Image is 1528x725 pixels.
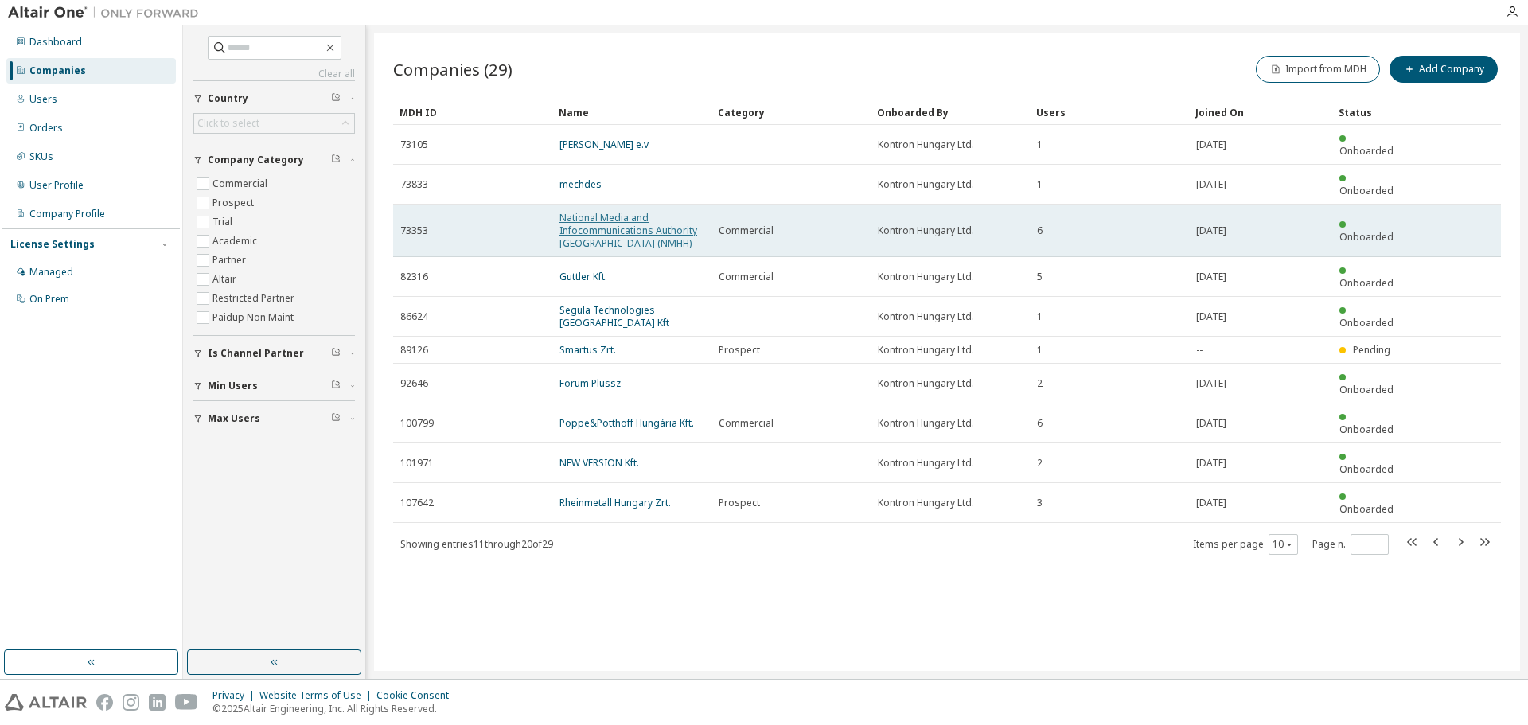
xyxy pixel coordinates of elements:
span: [DATE] [1196,138,1226,151]
a: National Media and Infocommunications Authority [GEOGRAPHIC_DATA] (NMHH) [559,211,697,250]
div: Orders [29,122,63,134]
button: Max Users [193,401,355,436]
div: Privacy [212,689,259,702]
span: 2 [1037,377,1043,390]
span: 73105 [400,138,428,151]
span: Page n. [1312,534,1389,555]
span: [DATE] [1196,178,1226,191]
button: Is Channel Partner [193,336,355,371]
span: Onboarded [1339,230,1394,244]
img: instagram.svg [123,694,139,711]
label: Partner [212,251,249,270]
div: Click to select [197,117,259,130]
span: [DATE] [1196,271,1226,283]
label: Restricted Partner [212,289,298,308]
a: Segula Technologies [GEOGRAPHIC_DATA] Kft [559,303,669,329]
img: facebook.svg [96,694,113,711]
a: Clear all [193,68,355,80]
button: Add Company [1390,56,1498,83]
a: Guttler Kft. [559,270,607,283]
span: 3 [1037,497,1043,509]
div: Category [718,99,864,125]
span: [DATE] [1196,377,1226,390]
span: Kontron Hungary Ltd. [878,138,974,151]
span: 2 [1037,457,1043,470]
span: 1 [1037,178,1043,191]
a: NEW VERSION Kft. [559,456,639,470]
span: [DATE] [1196,497,1226,509]
div: Dashboard [29,36,82,49]
span: Onboarded [1339,502,1394,516]
span: Items per page [1193,534,1298,555]
span: Clear filter [331,347,341,360]
img: altair_logo.svg [5,694,87,711]
div: Onboarded By [877,99,1023,125]
span: 5 [1037,271,1043,283]
span: Kontron Hungary Ltd. [878,457,974,470]
span: 100799 [400,417,434,430]
span: Onboarded [1339,383,1394,396]
div: Click to select [194,114,354,133]
span: Company Category [208,154,304,166]
span: [DATE] [1196,310,1226,323]
label: Prospect [212,193,257,212]
div: User Profile [29,179,84,192]
span: Clear filter [331,92,341,105]
img: youtube.svg [175,694,198,711]
a: [PERSON_NAME] e.v [559,138,649,151]
div: Users [29,93,57,106]
label: Trial [212,212,236,232]
div: Website Terms of Use [259,689,376,702]
span: 1 [1037,344,1043,357]
span: Onboarded [1339,316,1394,329]
span: Commercial [719,224,774,237]
span: Onboarded [1339,276,1394,290]
span: Min Users [208,380,258,392]
button: Company Category [193,142,355,177]
span: Onboarded [1339,423,1394,436]
div: On Prem [29,293,69,306]
span: Onboarded [1339,144,1394,158]
span: Kontron Hungary Ltd. [878,497,974,509]
span: Kontron Hungary Ltd. [878,178,974,191]
div: Users [1036,99,1183,125]
span: Kontron Hungary Ltd. [878,344,974,357]
span: Kontron Hungary Ltd. [878,377,974,390]
span: Clear filter [331,412,341,425]
div: Managed [29,266,73,279]
span: -- [1196,344,1203,357]
button: Country [193,81,355,116]
span: Prospect [719,344,760,357]
span: Companies (29) [393,58,513,80]
span: 92646 [400,377,428,390]
div: License Settings [10,238,95,251]
span: 73833 [400,178,428,191]
a: Smartus Zrt. [559,343,616,357]
span: [DATE] [1196,457,1226,470]
div: SKUs [29,150,53,163]
div: Cookie Consent [376,689,458,702]
span: Onboarded [1339,462,1394,476]
span: [DATE] [1196,417,1226,430]
span: 6 [1037,224,1043,237]
a: Poppe&Potthoff Hungária Kft. [559,416,694,430]
span: Prospect [719,497,760,509]
span: 6 [1037,417,1043,430]
div: Companies [29,64,86,77]
div: MDH ID [400,99,546,125]
span: 89126 [400,344,428,357]
button: Min Users [193,368,355,403]
span: 1 [1037,138,1043,151]
span: 86624 [400,310,428,323]
span: Kontron Hungary Ltd. [878,224,974,237]
label: Academic [212,232,260,251]
span: Kontron Hungary Ltd. [878,417,974,430]
img: Altair One [8,5,207,21]
span: 82316 [400,271,428,283]
div: Name [559,99,705,125]
span: Commercial [719,417,774,430]
span: Clear filter [331,380,341,392]
span: 73353 [400,224,428,237]
span: 1 [1037,310,1043,323]
label: Altair [212,270,240,289]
